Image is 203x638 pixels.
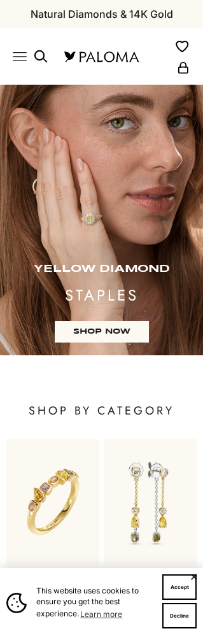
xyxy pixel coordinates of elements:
[154,38,190,74] nav: Secondary navigation
[162,603,197,628] button: Decline
[6,593,27,613] img: Cookie banner
[4,398,199,423] p: SHOP BY CATEGORY
[102,436,199,585] a: EARRINGS
[4,436,102,585] a: RINGS
[13,49,49,64] nav: Primary navigation
[34,286,170,305] p: STAPLES
[79,607,124,621] a: Learn more
[190,573,198,581] button: Close
[162,574,197,600] button: Accept
[31,6,173,22] p: Natural Diamonds & 14K Gold
[55,321,149,343] a: SHOP NOW
[34,263,170,276] p: yellow diamond
[36,585,153,621] span: This website uses cookies to ensure you get the best experience.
